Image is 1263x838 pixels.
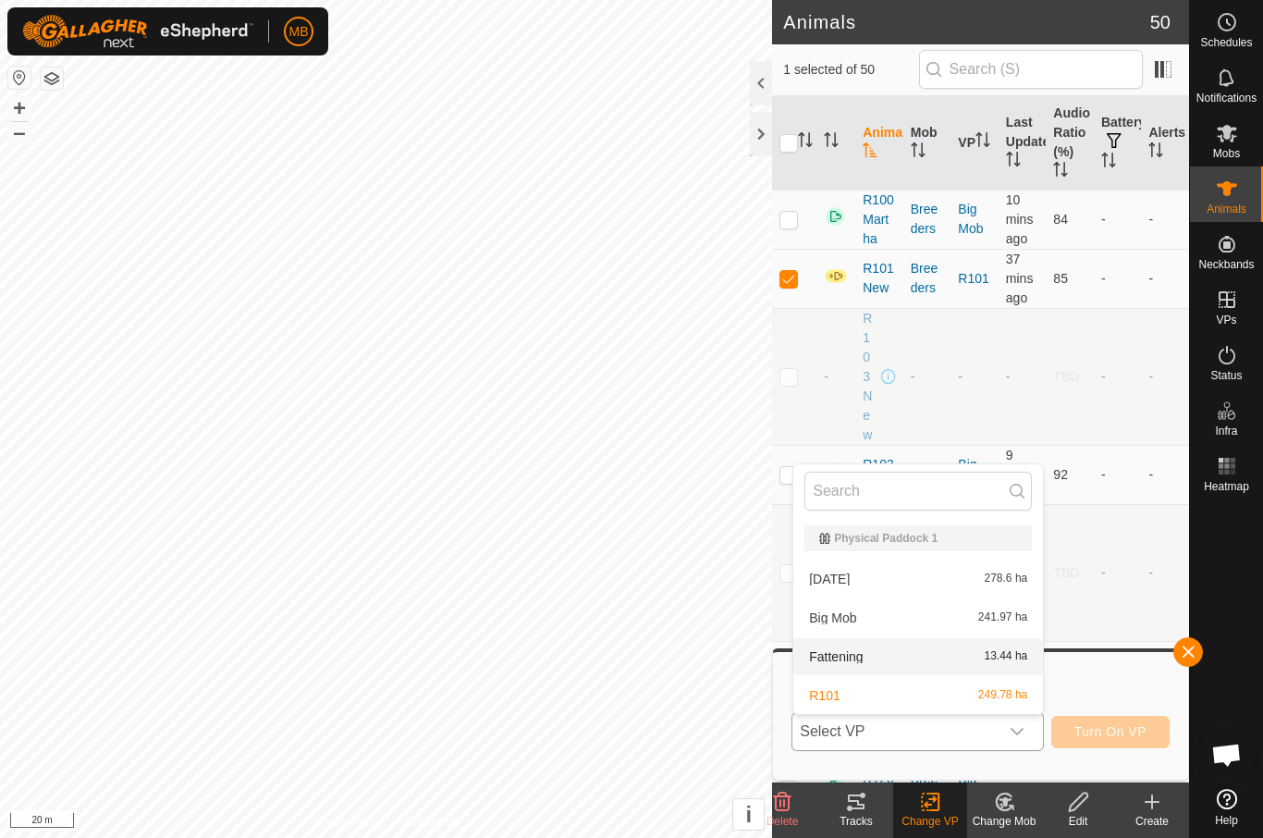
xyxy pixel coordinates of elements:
[313,814,383,831] a: Privacy Policy
[1204,481,1249,492] span: Heatmap
[978,611,1027,624] span: 241.97 ha
[1141,96,1189,191] th: Alerts
[863,259,896,298] span: R101New
[1006,369,1011,384] span: -
[1207,203,1246,215] span: Animals
[1053,782,1068,796] span: 86
[978,689,1027,702] span: 249.78 ha
[911,367,944,387] div: -
[1215,425,1237,437] span: Infra
[855,96,903,191] th: Animal
[798,135,813,150] p-sorticon: Activate to sort
[911,259,944,298] div: Breeders
[1094,504,1142,641] td: -
[1210,370,1242,381] span: Status
[1094,641,1142,700] td: -
[809,573,850,585] span: [DATE]
[911,145,926,160] p-sorticon: Activate to sort
[733,799,764,830] button: i
[1094,308,1142,445] td: -
[1094,96,1142,191] th: Battery
[1196,92,1257,104] span: Notifications
[793,599,1043,636] li: Big Mob
[809,650,863,663] span: Fattening
[1046,96,1094,191] th: Audio Ratio (%)
[958,369,963,384] app-display-virtual-paddock-transition: -
[1006,154,1021,169] p-sorticon: Activate to sort
[985,650,1028,663] span: 13.44 ha
[1053,467,1068,482] span: 92
[1053,565,1079,580] span: TBD
[1053,369,1079,384] span: TBD
[999,96,1047,191] th: Last Updated
[1094,445,1142,504] td: -
[404,814,459,831] a: Contact Us
[863,145,877,160] p-sorticon: Activate to sort
[8,121,31,143] button: –
[863,455,896,494] span: R103New
[1148,145,1163,160] p-sorticon: Activate to sort
[1006,192,1034,246] span: 29 Sep 2025 at 5:33 pm
[819,533,1017,544] div: Physical Paddock 1
[809,611,856,624] span: Big Mob
[1053,271,1068,286] span: 85
[1094,190,1142,249] td: -
[903,96,951,191] th: Mob
[1041,813,1115,830] div: Edit
[824,369,828,384] span: -
[1053,212,1068,227] span: 84
[824,135,839,150] p-sorticon: Activate to sort
[1200,37,1252,48] span: Schedules
[1190,782,1263,833] a: Help
[958,202,983,236] a: Big Mob
[793,518,1043,714] ul: Option List
[911,200,944,239] div: Breeders
[783,11,1150,33] h2: Animals
[1141,190,1189,249] td: -
[1053,165,1068,179] p-sorticon: Activate to sort
[1215,815,1238,826] span: Help
[1051,716,1170,748] button: Turn On VP
[793,638,1043,675] li: Fattening
[1141,445,1189,504] td: -
[783,60,918,80] span: 1 selected of 50
[999,713,1036,750] div: dropdown trigger
[1150,8,1171,36] span: 50
[863,309,877,445] span: R103New
[22,15,253,48] img: Gallagher Logo
[1141,308,1189,445] td: -
[967,813,1041,830] div: Change Mob
[1115,813,1189,830] div: Create
[1074,724,1147,739] span: Turn On VP
[1101,155,1116,170] p-sorticon: Activate to sort
[985,573,1028,585] span: 278.6 ha
[793,677,1043,714] li: R101
[809,689,840,702] span: R101
[824,205,846,228] img: returning on
[824,461,846,483] img: returning on
[1198,259,1254,270] span: Neckbands
[819,813,893,830] div: Tracks
[41,68,63,90] button: Map Layers
[792,713,998,750] span: Select VP
[1199,727,1255,783] div: Open chat
[1006,252,1034,305] span: 29 Sep 2025 at 5:06 pm
[958,271,988,286] a: R101
[289,22,309,42] span: MB
[950,96,999,191] th: VP
[1094,249,1142,308] td: -
[919,50,1143,89] input: Search (S)
[1006,448,1034,501] span: 29 Sep 2025 at 5:33 pm
[766,815,799,828] span: Delete
[8,97,31,119] button: +
[1141,641,1189,700] td: -
[1216,314,1236,326] span: VPs
[1213,148,1240,159] span: Mobs
[1141,504,1189,641] td: -
[1141,249,1189,308] td: -
[958,457,983,491] a: Big Mob
[745,802,752,827] span: i
[975,135,990,150] p-sorticon: Activate to sort
[8,67,31,89] button: Reset Map
[804,472,1032,511] input: Search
